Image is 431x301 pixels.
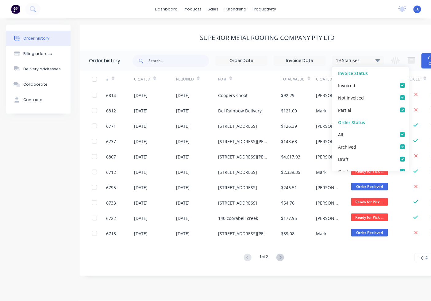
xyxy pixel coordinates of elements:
div: Billing address [23,51,52,57]
div: PO # [218,71,281,88]
button: Billing address [6,46,71,61]
div: [STREET_ADDRESS][PERSON_NAME] [218,154,269,160]
div: Quote [338,168,351,174]
div: [DATE] [176,169,190,175]
div: Partial [338,107,351,113]
div: 6712 [106,169,116,175]
div: [PERSON_NAME] [316,154,339,160]
div: [DATE] [134,184,148,191]
div: [DATE] [134,215,148,221]
div: [DATE] [134,169,148,175]
div: Mark [316,230,327,237]
div: Order history [23,36,49,41]
div: $2,339.35 [281,169,301,175]
div: Delivery addresses [23,66,61,72]
div: 6771 [106,123,116,129]
div: Order history [89,57,120,64]
div: $92.29 [281,92,295,99]
div: [DATE] [176,184,190,191]
div: Archived [338,143,356,150]
div: purchasing [221,5,249,14]
button: Contacts [6,92,71,107]
div: # [106,71,134,88]
button: Collaborate [6,77,71,92]
div: [PERSON_NAME] [316,215,339,221]
div: 6737 [106,138,116,145]
div: Contacts [23,97,42,103]
div: 6795 [106,184,116,191]
div: Required [176,76,194,82]
div: Superior Metal Roofing Company Pty Ltd [200,34,335,41]
div: Draft [338,156,348,162]
div: [DATE] [134,230,148,237]
div: [DATE] [134,138,148,145]
div: [DATE] [176,92,190,99]
div: [DATE] [134,200,148,206]
div: [PERSON_NAME] [316,138,339,145]
div: 140 coorabell creek [218,215,258,221]
div: [DATE] [176,138,190,145]
span: Order Recieved [351,229,388,237]
div: Not Invoiced [338,94,364,101]
div: 6814 [106,92,116,99]
div: [STREET_ADDRESS] [218,200,257,206]
div: Required [176,71,218,88]
div: Order Status [332,116,409,128]
div: Created [134,76,150,82]
div: [DATE] [134,154,148,160]
div: Total Value [281,76,305,82]
div: Mark [316,169,327,175]
div: [DATE] [176,215,190,221]
div: Invoice Status [332,67,409,79]
div: Total Value [281,71,316,88]
div: productivity [249,5,279,14]
span: Order Recieved [351,183,388,190]
div: [PERSON_NAME] [316,200,339,206]
div: $246.51 [281,184,297,191]
div: sales [205,5,221,14]
div: Del Rainbow Delivery [218,107,262,114]
div: [PERSON_NAME] [316,92,339,99]
div: [STREET_ADDRESS] [218,169,257,175]
div: Created [134,71,176,88]
div: Mark [316,107,327,114]
div: $39.08 [281,230,295,237]
div: 6722 [106,215,116,221]
span: CG [415,6,420,12]
div: 1 of 2 [260,253,268,262]
div: PO # [218,76,226,82]
div: Coopers shoot [218,92,248,99]
div: 19 Statuses [332,57,384,64]
button: Order history [6,31,71,46]
img: Factory [11,5,20,14]
div: 6812 [106,107,116,114]
div: [DATE] [176,200,190,206]
div: 6713 [106,230,116,237]
div: Invoiced [338,82,355,88]
div: [PERSON_NAME] [316,123,339,129]
div: [DATE] [134,123,148,129]
div: [DATE] [176,230,190,237]
div: $54.76 [281,200,295,206]
div: [STREET_ADDRESS][PERSON_NAME] [218,230,269,237]
div: $177.95 [281,215,297,221]
div: [DATE] [176,123,190,129]
span: Ready for Pick ... [351,213,388,221]
div: products [181,5,205,14]
div: [DATE] [176,107,190,114]
button: Delivery addresses [6,61,71,77]
div: Created By [316,76,338,82]
div: [DATE] [134,107,148,114]
div: [STREET_ADDRESS][PERSON_NAME] [218,138,269,145]
div: All [338,131,343,138]
input: Search... [148,55,209,67]
div: [DATE] [176,154,190,160]
div: [STREET_ADDRESS] [218,184,257,191]
div: 6733 [106,200,116,206]
span: Ready for Pick ... [351,198,388,206]
div: [STREET_ADDRESS] [218,123,257,129]
input: Invoice Date [274,56,325,65]
div: 6807 [106,154,116,160]
div: Created By [316,71,351,88]
a: dashboard [152,5,181,14]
